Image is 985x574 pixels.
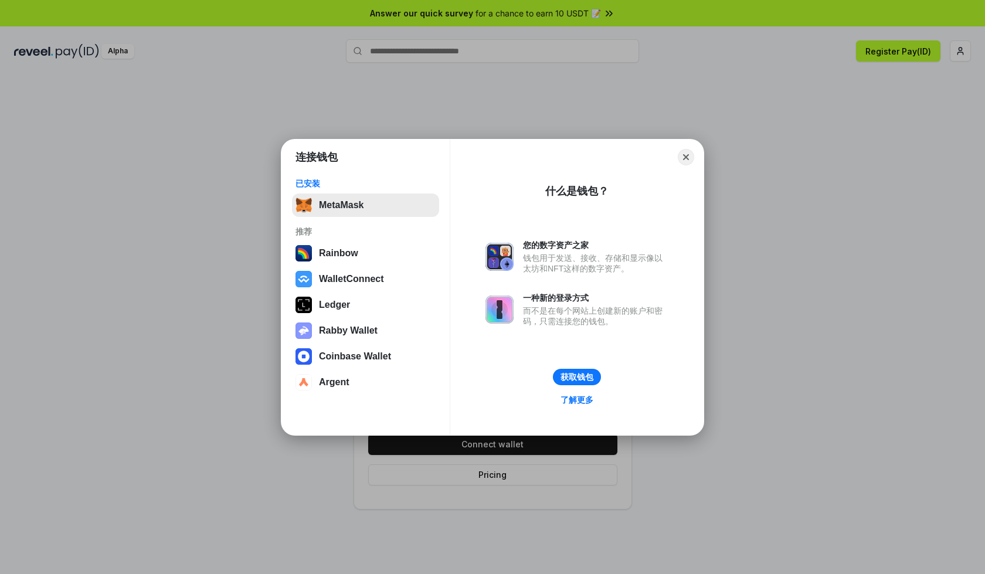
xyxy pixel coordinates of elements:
[485,296,514,324] img: svg+xml,%3Csvg%20xmlns%3D%22http%3A%2F%2Fwww.w3.org%2F2000%2Fsvg%22%20fill%3D%22none%22%20viewBox...
[523,293,668,303] div: 一种新的登录方式
[295,226,436,237] div: 推荐
[295,178,436,189] div: 已安装
[319,351,391,362] div: Coinbase Wallet
[295,271,312,287] img: svg+xml,%3Csvg%20width%3D%2228%22%20height%3D%2228%22%20viewBox%3D%220%200%2028%2028%22%20fill%3D...
[523,305,668,327] div: 而不是在每个网站上创建新的账户和密码，只需连接您的钱包。
[523,253,668,274] div: 钱包用于发送、接收、存储和显示像以太坊和NFT这样的数字资产。
[319,377,349,388] div: Argent
[319,300,350,310] div: Ledger
[295,348,312,365] img: svg+xml,%3Csvg%20width%3D%2228%22%20height%3D%2228%22%20viewBox%3D%220%200%2028%2028%22%20fill%3D...
[295,297,312,313] img: svg+xml,%3Csvg%20xmlns%3D%22http%3A%2F%2Fwww.w3.org%2F2000%2Fsvg%22%20width%3D%2228%22%20height%3...
[545,184,609,198] div: 什么是钱包？
[295,374,312,390] img: svg+xml,%3Csvg%20width%3D%2228%22%20height%3D%2228%22%20viewBox%3D%220%200%2028%2028%22%20fill%3D...
[319,200,364,210] div: MetaMask
[292,319,439,342] button: Rabby Wallet
[553,369,601,385] button: 获取钱包
[561,372,593,382] div: 获取钱包
[295,245,312,261] img: svg+xml,%3Csvg%20width%3D%22120%22%20height%3D%22120%22%20viewBox%3D%220%200%20120%20120%22%20fil...
[292,267,439,291] button: WalletConnect
[553,392,600,407] a: 了解更多
[295,322,312,339] img: svg+xml,%3Csvg%20xmlns%3D%22http%3A%2F%2Fwww.w3.org%2F2000%2Fsvg%22%20fill%3D%22none%22%20viewBox...
[319,274,384,284] div: WalletConnect
[523,240,668,250] div: 您的数字资产之家
[319,325,378,336] div: Rabby Wallet
[292,242,439,265] button: Rainbow
[292,193,439,217] button: MetaMask
[295,197,312,213] img: svg+xml,%3Csvg%20fill%3D%22none%22%20height%3D%2233%22%20viewBox%3D%220%200%2035%2033%22%20width%...
[485,243,514,271] img: svg+xml,%3Csvg%20xmlns%3D%22http%3A%2F%2Fwww.w3.org%2F2000%2Fsvg%22%20fill%3D%22none%22%20viewBox...
[295,150,338,164] h1: 连接钱包
[292,293,439,317] button: Ledger
[678,149,694,165] button: Close
[292,371,439,394] button: Argent
[292,345,439,368] button: Coinbase Wallet
[561,395,593,405] div: 了解更多
[319,248,358,259] div: Rainbow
